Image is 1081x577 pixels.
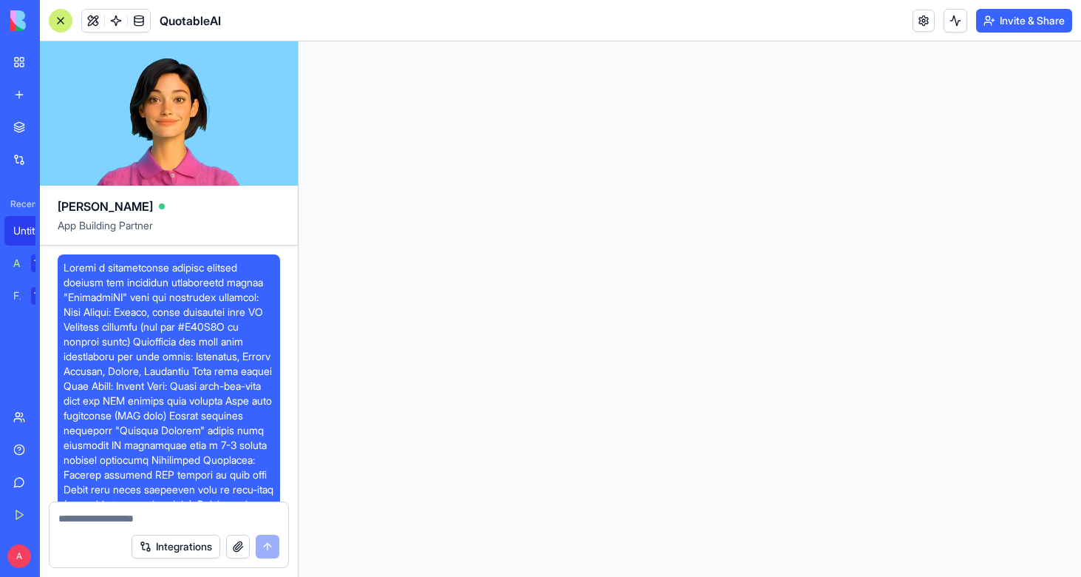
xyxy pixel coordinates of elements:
[4,249,64,278] a: AI Logo GeneratorTRY
[31,254,55,272] div: TRY
[7,544,31,568] span: A
[13,288,21,303] div: Feedback Form
[58,218,280,245] span: App Building Partner
[976,9,1072,33] button: Invite & Share
[132,535,220,559] button: Integrations
[58,198,153,215] span: [PERSON_NAME]
[160,12,221,30] span: QuotableAI
[31,287,55,305] div: TRY
[10,10,102,31] img: logo
[13,256,21,271] div: AI Logo Generator
[4,198,35,210] span: Recent
[13,223,55,238] div: Untitled App
[4,281,64,311] a: Feedback FormTRY
[4,216,64,246] a: Untitled App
